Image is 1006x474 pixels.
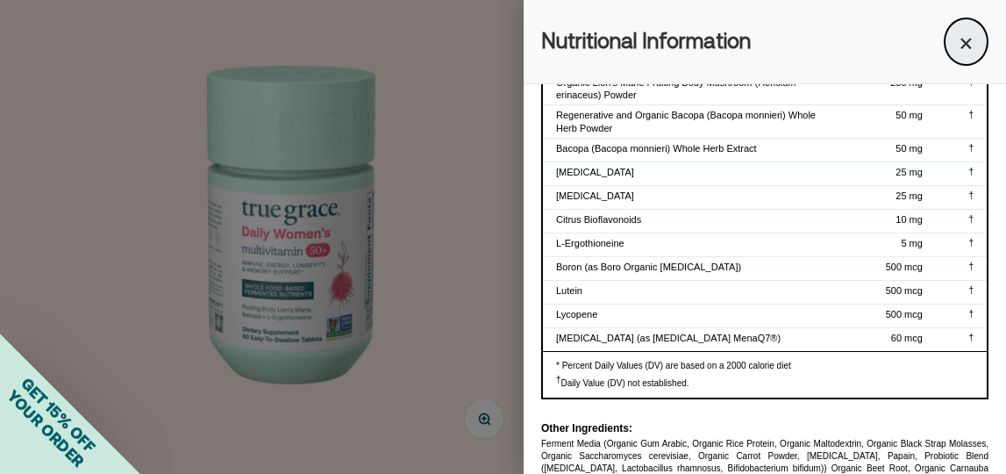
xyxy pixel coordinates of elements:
span: YOUR ORDER [4,386,88,470]
div: [MEDICAL_DATA] [556,190,822,202]
span: 60 mcg [891,333,923,343]
div: * Percent Daily Values (DV) are based on a 2000 calorie diet Daily Value (DV) not established. [543,351,987,398]
span: † [968,333,974,342]
span: † [968,143,974,153]
span: 250 mg [890,77,923,88]
span: † [556,375,561,384]
span: 500 mcg [886,285,923,296]
div: Boron (as Boro Organic [MEDICAL_DATA]) [556,261,822,273]
h2: Nutritional Information [541,25,751,58]
span: † [968,309,974,319]
span: 50 mg [895,143,923,154]
div: Lycopene [556,308,822,320]
div: [MEDICAL_DATA] (as [MEDICAL_DATA] MenaQ7®) [556,332,822,344]
div: [MEDICAL_DATA] [556,166,822,178]
span: † [968,77,974,87]
span: † [968,110,974,119]
span: † [968,214,974,224]
span: 25 mg [895,190,923,201]
div: Organic Lion's Mane Fruiting Body Mushroom (Hericium erinaceus) Powder [556,76,822,102]
span: † [968,167,974,176]
span: 500 mcg [886,262,923,272]
span: GET 15% OFF [18,374,99,456]
div: Regenerative and Organic Bacopa (Bacopa monnieri) Whole Herb Powder [556,109,822,134]
span: † [968,190,974,200]
span: 500 mcg [886,309,923,320]
span: 10 mg [895,214,923,225]
div: Citrus Bioflavonoids [556,213,822,226]
span: † [968,238,974,248]
button: × [944,18,988,66]
div: L-Ergothioneine [556,237,822,249]
span: 25 mg [895,167,923,177]
div: Lutein [556,284,822,297]
span: 50 mg [895,110,923,120]
span: † [968,262,974,271]
span: † [968,285,974,295]
span: 5 mg [901,238,922,248]
span: Other Ingredients: [541,422,632,434]
div: Bacopa (Bacopa monnieri) Whole Herb Extract [556,142,822,154]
